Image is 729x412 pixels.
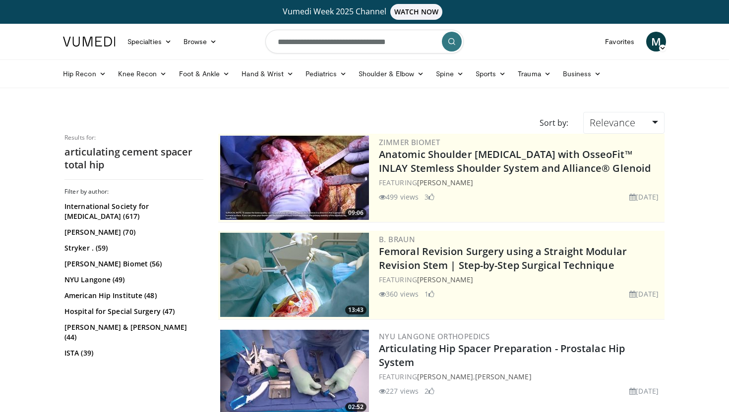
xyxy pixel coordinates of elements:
[345,403,366,412] span: 02:52
[57,64,112,84] a: Hip Recon
[64,275,201,285] a: NYU Langone (49)
[379,386,419,396] li: 227 views
[220,136,369,220] a: 09:06
[417,275,473,284] a: [PERSON_NAME]
[629,192,659,202] li: [DATE]
[532,112,576,134] div: Sort by:
[379,274,663,285] div: FEATURING
[557,64,607,84] a: Business
[470,64,512,84] a: Sports
[590,116,635,129] span: Relevance
[599,32,640,51] a: Favorites
[417,372,473,381] a: [PERSON_NAME]
[646,32,666,51] a: M
[379,192,419,202] li: 499 views
[64,146,203,171] h2: articulating cement spacer total hip
[300,64,353,84] a: Pediatrics
[64,227,201,237] a: [PERSON_NAME] (70)
[379,137,440,147] a: Zimmer Biomet
[64,259,201,269] a: [PERSON_NAME] Biomet (56)
[220,233,369,317] a: 13:43
[425,192,434,202] li: 3
[425,386,434,396] li: 2
[379,234,415,244] a: B. Braun
[220,136,369,220] img: 59d0d6d9-feca-4357-b9cd-4bad2cd35cb6.300x170_q85_crop-smart_upscale.jpg
[425,289,434,299] li: 1
[629,386,659,396] li: [DATE]
[629,289,659,299] li: [DATE]
[64,322,201,342] a: [PERSON_NAME] & [PERSON_NAME] (44)
[430,64,469,84] a: Spine
[64,4,665,20] a: Vumedi Week 2025 ChannelWATCH NOW
[64,134,203,142] p: Results for:
[178,32,223,51] a: Browse
[379,177,663,188] div: FEATURING
[379,342,625,369] a: Articulating Hip Spacer Preparation - Prostalac Hip System
[220,233,369,317] img: 4275ad52-8fa6-4779-9598-00e5d5b95857.300x170_q85_crop-smart_upscale.jpg
[64,202,201,221] a: International Society for [MEDICAL_DATA] (617)
[63,37,116,47] img: VuMedi Logo
[379,331,489,341] a: NYU Langone Orthopedics
[64,188,203,196] h3: Filter by author:
[64,307,201,316] a: Hospital for Special Surgery (47)
[417,178,473,187] a: [PERSON_NAME]
[379,289,419,299] li: 360 views
[121,32,178,51] a: Specialties
[64,243,201,253] a: Stryker . (59)
[353,64,430,84] a: Shoulder & Elbow
[173,64,236,84] a: Foot & Ankle
[236,64,300,84] a: Hand & Wrist
[345,208,366,217] span: 09:06
[475,372,531,381] a: [PERSON_NAME]
[112,64,173,84] a: Knee Recon
[64,291,201,301] a: American Hip Institute (48)
[390,4,443,20] span: WATCH NOW
[379,148,651,175] a: Anatomic Shoulder [MEDICAL_DATA] with OsseoFit™ INLAY Stemless Shoulder System and Alliance® Glenoid
[512,64,557,84] a: Trauma
[379,245,627,272] a: Femoral Revision Surgery using a Straight Modular Revision Stem | Step-by-Step Surgical Technique
[64,348,201,358] a: ISTA (39)
[345,306,366,314] span: 13:43
[379,371,663,382] div: FEATURING ,
[583,112,665,134] a: Relevance
[265,30,464,53] input: Search topics, interventions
